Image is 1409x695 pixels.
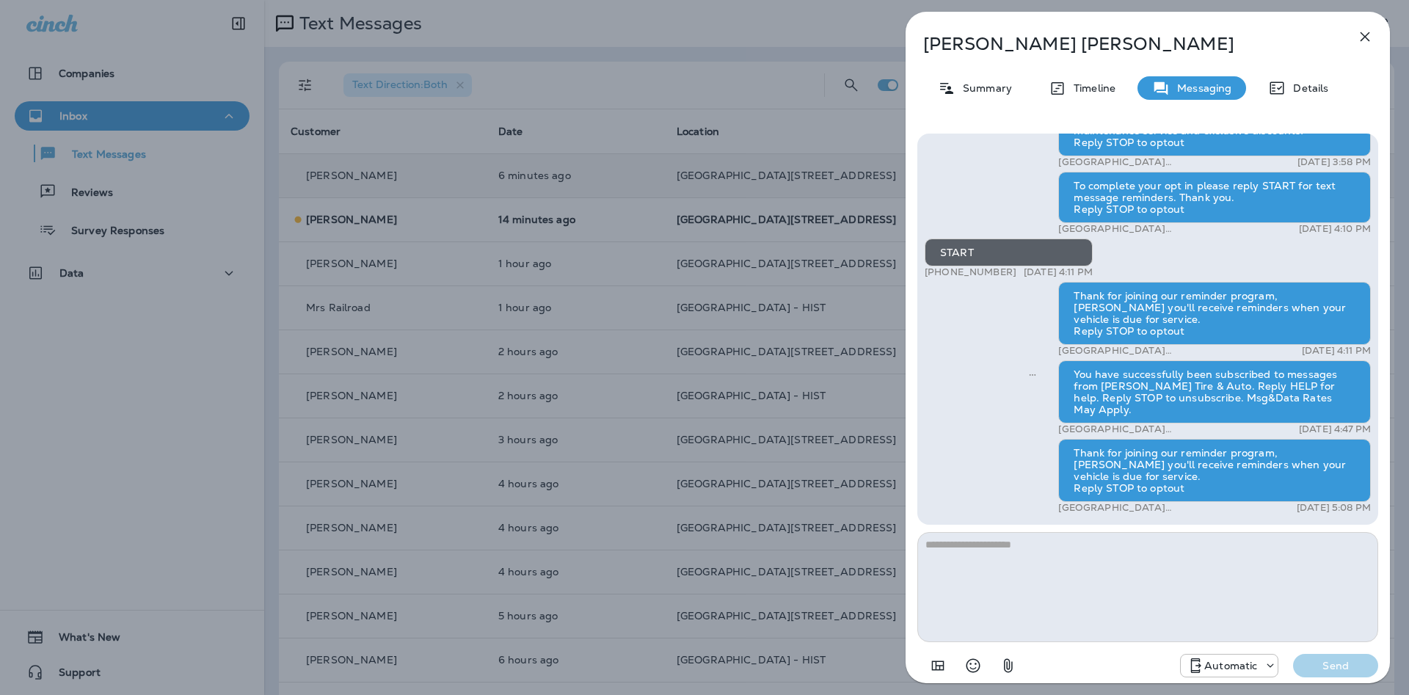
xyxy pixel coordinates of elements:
[1204,660,1257,672] p: Automatic
[923,34,1324,54] p: [PERSON_NAME] [PERSON_NAME]
[955,82,1012,94] p: Summary
[1058,223,1245,235] p: [GEOGRAPHIC_DATA][STREET_ADDRESS] ([STREET_ADDRESS])
[1299,423,1371,435] p: [DATE] 4:47 PM
[1297,156,1371,168] p: [DATE] 3:58 PM
[925,239,1093,266] div: START
[1286,82,1328,94] p: Details
[1058,282,1371,345] div: Thank for joining our reminder program, [PERSON_NAME] you'll receive reminders when your vehicle ...
[1170,82,1231,94] p: Messaging
[1066,82,1115,94] p: Timeline
[925,266,1016,278] p: [PHONE_NUMBER]
[1058,439,1371,502] div: Thank for joining our reminder program, [PERSON_NAME] you'll receive reminders when your vehicle ...
[1297,502,1371,514] p: [DATE] 5:08 PM
[958,651,988,680] button: Select an emoji
[1058,423,1245,435] p: [GEOGRAPHIC_DATA][STREET_ADDRESS] ([STREET_ADDRESS])
[1058,156,1245,168] p: [GEOGRAPHIC_DATA][STREET_ADDRESS] ([STREET_ADDRESS])
[1058,360,1371,423] div: You have successfully been subscribed to messages from [PERSON_NAME] Tire & Auto. Reply HELP for ...
[923,651,953,680] button: Add in a premade template
[1029,367,1036,380] span: Sent
[1299,223,1371,235] p: [DATE] 4:10 PM
[1302,345,1371,357] p: [DATE] 4:11 PM
[1058,345,1245,357] p: [GEOGRAPHIC_DATA][STREET_ADDRESS] ([STREET_ADDRESS])
[1058,172,1371,223] div: To complete your opt in please reply START for text message reminders. Thank you. Reply STOP to o...
[1058,502,1245,514] p: [GEOGRAPHIC_DATA] ([STREET_ADDRESS])
[1024,266,1093,278] p: [DATE] 4:11 PM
